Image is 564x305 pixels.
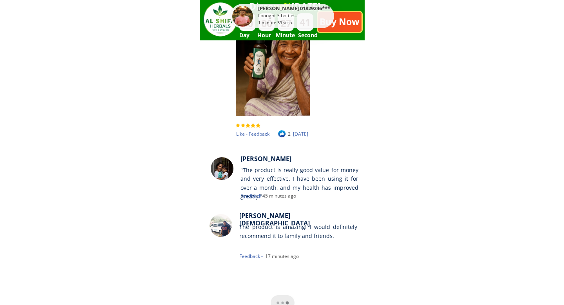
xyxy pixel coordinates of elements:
font: I bought 3 bottles. [258,12,297,19]
div: 17 minutes ago [265,254,329,259]
div: 2 [288,131,307,137]
font: [DATE] [293,131,308,137]
div: [PERSON_NAME] 01829246*** [258,6,332,13]
p: Buy Now [316,11,363,32]
font: "The product is really good value for money and very effective. I have been using it for over a m... [240,166,358,200]
font: The product is amazing! I would definitely recommend it to family and friends. [239,223,357,239]
font: [PERSON_NAME] [240,154,291,163]
font: 1 minute 39 seconds ago [258,20,308,25]
font: Minute [280,34,298,41]
font: Like - Feedback [236,131,269,137]
font: [PERSON_NAME][DEMOGRAPHIC_DATA] [239,211,310,227]
font: Feedback - [240,192,264,199]
h3: Day Hour Minute Second [239,31,347,40]
font: Feedback - [239,253,263,260]
div: 45 minutes ago [262,193,327,199]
